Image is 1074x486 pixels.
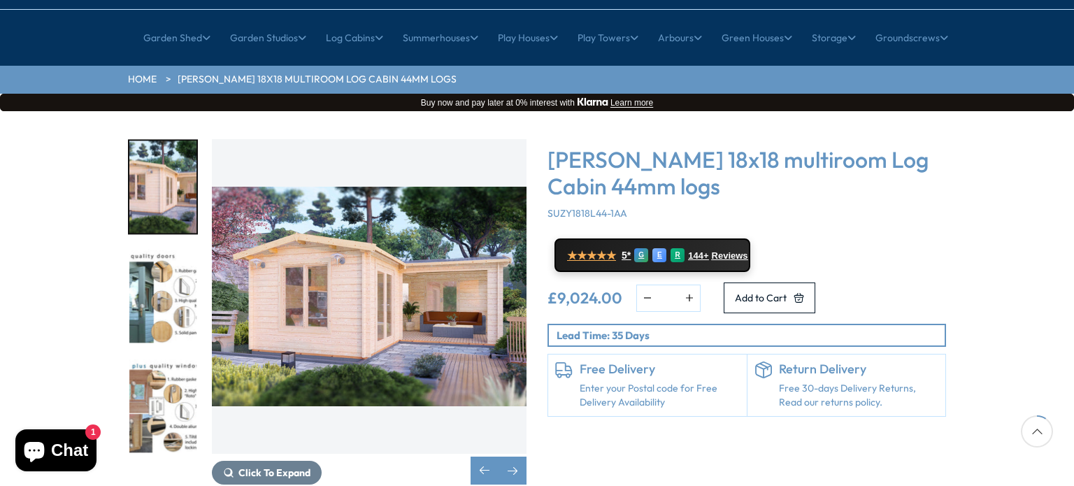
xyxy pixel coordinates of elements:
h3: [PERSON_NAME] 18x18 multiroom Log Cabin 44mm logs [547,146,946,200]
span: Add to Cart [735,293,787,303]
a: Play Houses [498,20,558,55]
button: Add to Cart [724,283,815,313]
a: Groundscrews [875,20,948,55]
a: Arbours [658,20,702,55]
img: Shire Suzy 18x18 multiroom Log Cabin 44mm logs - Best Shed [212,139,527,454]
span: ★★★★★ [567,249,616,262]
a: ★★★★★ 5* G E R 144+ Reviews [554,238,750,272]
div: Previous slide [471,457,499,485]
h6: Free Delivery [580,362,740,377]
p: Free 30-days Delivery Returns, Read our returns policy. [779,382,939,409]
a: Log Cabins [326,20,383,55]
span: 144+ [688,250,708,262]
button: Click To Expand [212,461,322,485]
ins: £9,024.00 [547,290,622,306]
a: Play Towers [578,20,638,55]
div: E [652,248,666,262]
div: 4 / 7 [128,358,198,454]
div: 2 / 7 [212,139,527,485]
a: Green Houses [722,20,792,55]
h6: Return Delivery [779,362,939,377]
span: SUZY1818L44-1AA [547,207,627,220]
a: Garden Shed [143,20,210,55]
div: 3 / 7 [128,249,198,345]
a: Garden Studios [230,20,306,55]
img: Premiumplusqualitywindows_2_f1d4b20c-330e-4752-b710-1a86799ac172_200x200.jpg [129,359,196,452]
span: Reviews [712,250,748,262]
div: Next slide [499,457,527,485]
div: 2 / 7 [128,139,198,235]
inbox-online-store-chat: Shopify online store chat [11,429,101,475]
a: HOME [128,73,157,87]
a: Summerhouses [403,20,478,55]
p: Lead Time: 35 Days [557,328,945,343]
div: R [671,248,685,262]
img: Premiumqualitydoors_3_f0c32a75-f7e9-4cfe-976d-db3d5c21df21_200x200.jpg [129,250,196,343]
a: Enter your Postal code for Free Delivery Availability [580,382,740,409]
div: G [634,248,648,262]
img: Suzy3_2x6-2_5S31896-2_64732b6d-1a30-4d9b-a8b3-4f3a95d206a5_200x200.jpg [129,141,196,234]
a: Storage [812,20,856,55]
a: [PERSON_NAME] 18x18 multiroom Log Cabin 44mm logs [178,73,457,87]
span: Click To Expand [238,466,310,479]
